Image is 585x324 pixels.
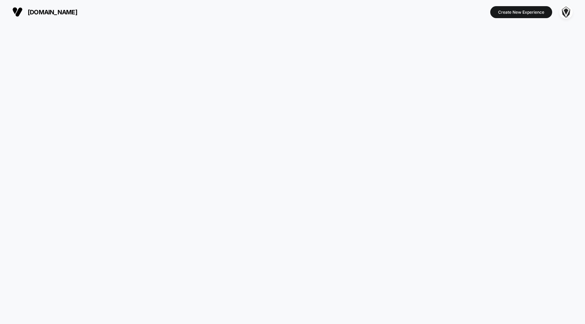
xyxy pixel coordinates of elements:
button: Create New Experience [490,6,552,18]
img: Visually logo [12,7,23,17]
button: [DOMAIN_NAME] [10,7,79,17]
button: ppic [557,5,575,19]
span: [DOMAIN_NAME] [28,9,77,16]
img: ppic [559,5,573,19]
